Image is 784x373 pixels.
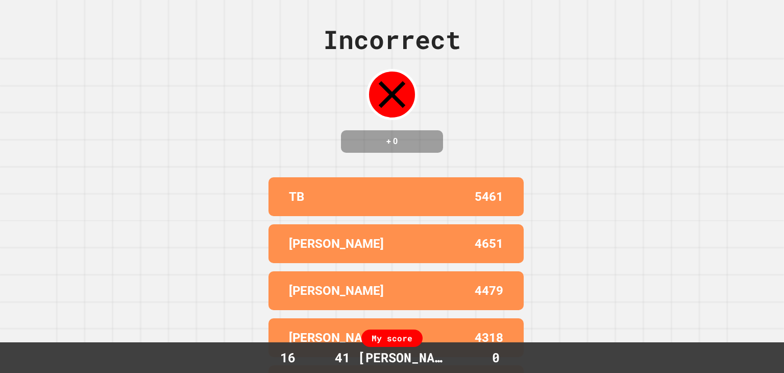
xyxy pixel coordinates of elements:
[475,282,503,300] p: 4479
[323,20,461,59] div: Incorrect
[289,282,384,300] p: [PERSON_NAME]
[475,188,503,206] p: 5461
[459,348,532,367] div: 0
[289,329,384,347] p: [PERSON_NAME]
[289,235,384,253] p: [PERSON_NAME]
[475,329,503,347] p: 4318
[289,188,304,206] p: TB
[361,330,423,347] div: My score
[351,135,433,148] h4: + 0
[475,235,503,253] p: 4651
[325,348,459,367] div: 41 [PERSON_NAME]
[252,348,325,367] div: 16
